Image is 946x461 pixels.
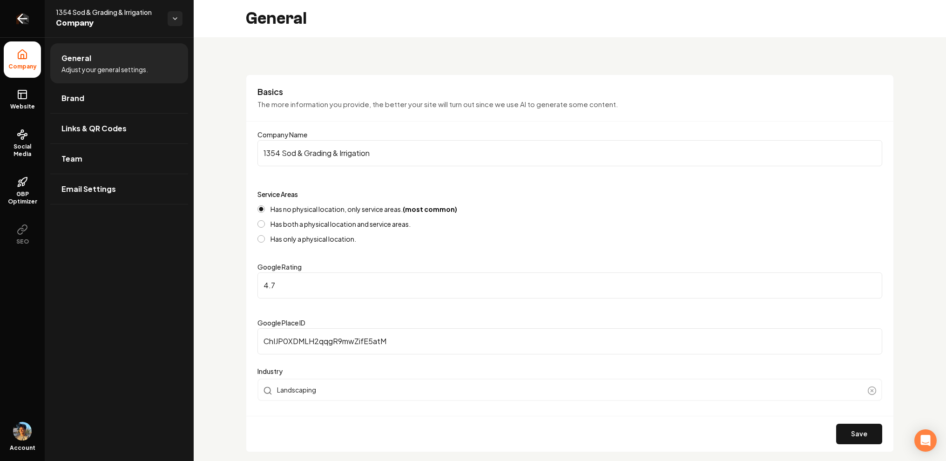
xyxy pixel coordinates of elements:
[257,130,307,139] label: Company Name
[257,328,882,354] input: Google Place ID
[50,114,188,143] a: Links & QR Codes
[4,81,41,118] a: Website
[56,7,160,17] span: 1354 Sod & Grading & Irrigation
[270,206,457,212] label: Has no physical location, only service areas.
[257,272,882,298] input: Google Rating
[257,86,882,97] h3: Basics
[61,93,84,104] span: Brand
[270,221,411,227] label: Has both a physical location and service areas.
[257,263,302,271] label: Google Rating
[257,99,882,110] p: The more information you provide, the better your site will turn out since we use AI to generate ...
[4,122,41,165] a: Social Media
[246,9,307,28] h2: General
[257,190,298,198] label: Service Areas
[257,140,882,166] input: Company Name
[61,123,127,134] span: Links & QR Codes
[4,217,41,253] button: SEO
[61,53,91,64] span: General
[914,429,937,452] div: Open Intercom Messenger
[50,83,188,113] a: Brand
[5,63,41,70] span: Company
[257,366,882,377] label: Industry
[836,424,882,444] button: Save
[61,153,82,164] span: Team
[13,238,33,245] span: SEO
[4,190,41,205] span: GBP Optimizer
[10,444,35,452] span: Account
[7,103,39,110] span: Website
[50,144,188,174] a: Team
[61,183,116,195] span: Email Settings
[257,319,305,327] label: Google Place ID
[13,422,32,441] button: Open user button
[403,205,457,213] strong: (most common)
[50,174,188,204] a: Email Settings
[4,143,41,158] span: Social Media
[13,422,32,441] img: Aditya Nair
[270,236,356,242] label: Has only a physical location.
[4,169,41,213] a: GBP Optimizer
[61,65,148,74] span: Adjust your general settings.
[56,17,160,30] span: Company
